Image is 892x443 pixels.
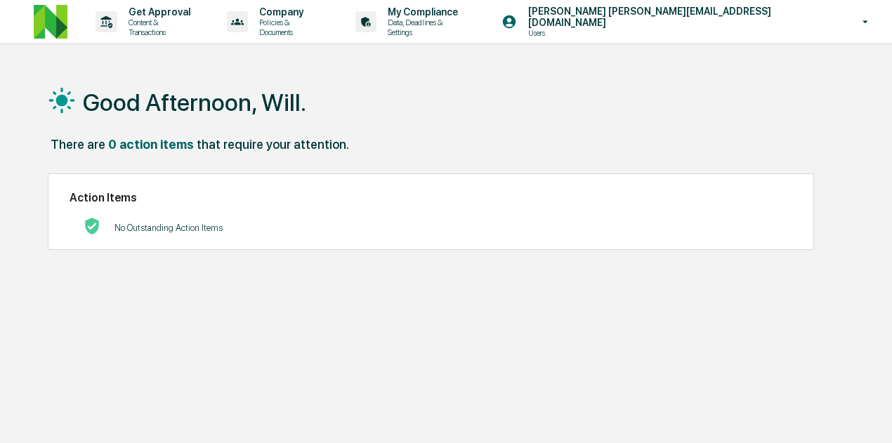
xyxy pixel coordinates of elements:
[83,88,306,117] h1: Good Afternoon, Will.
[108,137,194,152] div: 0 action items
[517,6,842,28] p: [PERSON_NAME] [PERSON_NAME][EMAIL_ADDRESS][DOMAIN_NAME]
[117,6,199,18] p: Get Approval
[34,5,67,39] img: logo
[70,191,792,204] h2: Action Items
[376,6,470,18] p: My Compliance
[248,18,327,37] p: Policies & Documents
[51,137,105,152] div: There are
[197,137,349,152] div: that require your attention.
[84,218,100,234] img: No Actions logo
[114,223,223,233] p: No Outstanding Action Items
[117,18,199,37] p: Content & Transactions
[376,18,470,37] p: Data, Deadlines & Settings
[517,28,655,38] p: Users
[248,6,327,18] p: Company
